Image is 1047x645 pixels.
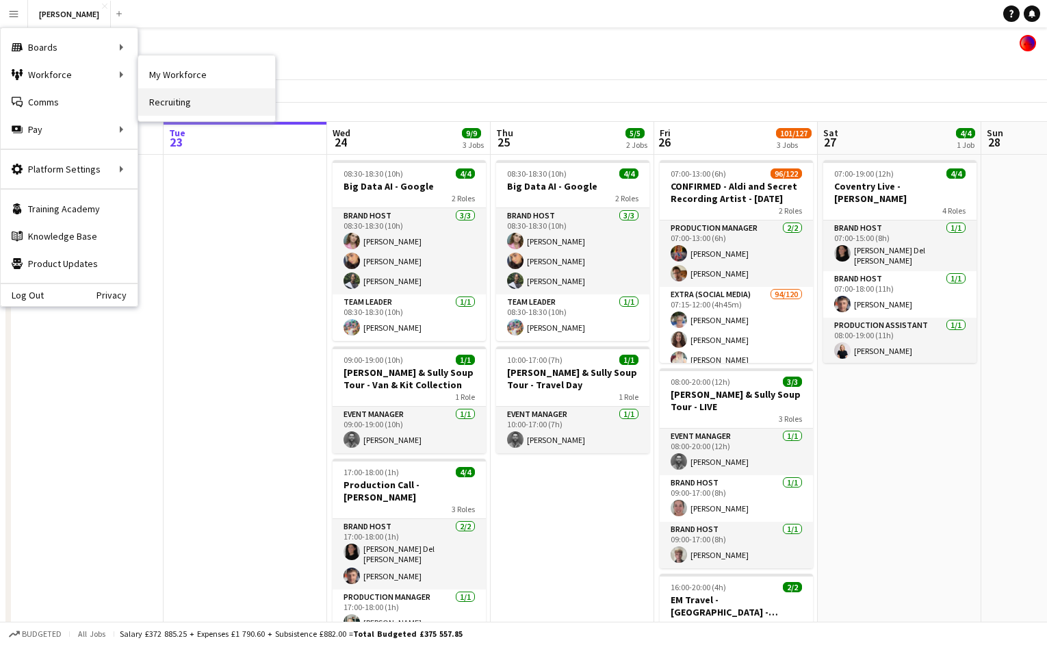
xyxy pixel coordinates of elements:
span: 4/4 [946,168,966,179]
span: 27 [821,134,838,150]
div: 2 Jobs [626,140,647,150]
span: 9/9 [462,128,481,138]
app-card-role: Brand Host1/107:00-18:00 (11h)[PERSON_NAME] [823,271,977,318]
app-card-role: Event Manager1/109:00-19:00 (10h)[PERSON_NAME] [333,407,486,453]
app-card-role: Event Manager1/110:00-17:00 (7h)[PERSON_NAME] [496,407,649,453]
span: 1 Role [455,392,475,402]
h3: [PERSON_NAME] & Sully Soup Tour - Van & Kit Collection [333,366,486,391]
span: 1 Role [619,392,638,402]
span: 24 [331,134,350,150]
span: 3 Roles [452,504,475,514]
span: 26 [658,134,671,150]
button: Budgeted [7,627,64,642]
h3: EM Travel - [GEOGRAPHIC_DATA] - [GEOGRAPHIC_DATA] [660,594,813,618]
div: Workforce [1,61,138,88]
span: 23 [167,134,185,150]
app-card-role: Brand Host3/308:30-18:30 (10h)[PERSON_NAME][PERSON_NAME][PERSON_NAME] [333,208,486,294]
span: Tue [169,127,185,139]
h3: [PERSON_NAME] & Sully Soup Tour - Travel Day [496,366,649,391]
h3: Coventry Live - [PERSON_NAME] [823,180,977,205]
span: 5/5 [625,128,645,138]
a: Comms [1,88,138,116]
span: 2 Roles [779,619,802,629]
span: Sat [823,127,838,139]
span: 96/122 [771,168,802,179]
span: 09:00-19:00 (10h) [344,355,403,365]
span: 4/4 [619,168,638,179]
a: My Workforce [138,61,275,88]
a: Knowledge Base [1,223,138,250]
a: Privacy [96,290,138,301]
app-card-role: Team Leader1/108:30-18:30 (10h)[PERSON_NAME] [333,294,486,341]
a: Log Out [1,290,44,301]
a: Recruiting [138,88,275,116]
div: Pay [1,116,138,143]
span: 2 Roles [615,193,638,203]
span: Wed [333,127,350,139]
app-card-role: Team Leader1/108:30-18:30 (10h)[PERSON_NAME] [496,294,649,341]
app-card-role: Brand Host3/308:30-18:30 (10h)[PERSON_NAME][PERSON_NAME][PERSON_NAME] [496,208,649,294]
span: 28 [985,134,1003,150]
app-card-role: Production Manager1/117:00-18:00 (1h)[PERSON_NAME] [333,590,486,636]
app-job-card: 09:00-19:00 (10h)1/1[PERSON_NAME] & Sully Soup Tour - Van & Kit Collection1 RoleEvent Manager1/10... [333,346,486,453]
h3: Production Call - [PERSON_NAME] [333,479,486,503]
span: 3/3 [783,377,802,387]
app-card-role: Production Manager2/207:00-13:00 (6h)[PERSON_NAME][PERSON_NAME] [660,220,813,287]
span: 1/1 [456,355,475,365]
app-job-card: 07:00-13:00 (6h)96/122CONFIRMED - Aldi and Secret Recording Artist - [DATE]2 RolesProduction Mana... [660,160,813,363]
app-job-card: 08:30-18:30 (10h)4/4Big Data AI - Google2 RolesBrand Host3/308:30-18:30 (10h)[PERSON_NAME][PERSON... [333,160,486,341]
span: 10:00-17:00 (7h) [507,355,563,365]
span: 4/4 [456,168,475,179]
div: 3 Jobs [777,140,811,150]
span: 16:00-20:00 (4h) [671,582,726,592]
span: 1/1 [619,355,638,365]
app-card-role: Brand Host1/107:00-15:00 (8h)[PERSON_NAME] Del [PERSON_NAME] [823,220,977,271]
span: 07:00-13:00 (6h) [671,168,726,179]
span: Fri [660,127,671,139]
span: 07:00-19:00 (12h) [834,168,894,179]
h3: CONFIRMED - Aldi and Secret Recording Artist - [DATE] [660,180,813,205]
span: Thu [496,127,513,139]
span: 101/127 [776,128,812,138]
h3: Big Data AI - Google [496,180,649,192]
span: 2 Roles [779,205,802,216]
span: 4 Roles [942,205,966,216]
div: 3 Jobs [463,140,484,150]
button: [PERSON_NAME] [28,1,111,27]
app-card-role: Brand Host1/109:00-17:00 (8h)[PERSON_NAME] [660,475,813,522]
a: Training Academy [1,195,138,223]
div: Boards [1,34,138,61]
span: 25 [494,134,513,150]
a: Product Updates [1,250,138,277]
app-user-avatar: Tobin James [1020,35,1036,51]
app-job-card: 08:00-20:00 (12h)3/3[PERSON_NAME] & Sully Soup Tour - LIVE3 RolesEvent Manager1/108:00-20:00 (12h... [660,368,813,568]
span: Sun [987,127,1003,139]
span: 17:00-18:00 (1h) [344,467,399,477]
app-card-role: Event Manager1/108:00-20:00 (12h)[PERSON_NAME] [660,429,813,475]
span: 08:30-18:30 (10h) [344,168,403,179]
span: 3 Roles [779,414,802,424]
span: 4/4 [456,467,475,477]
app-job-card: 07:00-19:00 (12h)4/4Coventry Live - [PERSON_NAME]4 RolesBrand Host1/107:00-15:00 (8h)[PERSON_NAME... [823,160,977,363]
span: 08:30-18:30 (10h) [507,168,567,179]
h3: Big Data AI - Google [333,180,486,192]
app-card-role: Production Assistant1/108:00-19:00 (11h)[PERSON_NAME] [823,318,977,364]
app-job-card: 08:30-18:30 (10h)4/4Big Data AI - Google2 RolesBrand Host3/308:30-18:30 (10h)[PERSON_NAME][PERSON... [496,160,649,341]
span: 2/2 [783,582,802,592]
span: 08:00-20:00 (12h) [671,377,730,387]
app-job-card: 10:00-17:00 (7h)1/1[PERSON_NAME] & Sully Soup Tour - Travel Day1 RoleEvent Manager1/110:00-17:00 ... [496,346,649,453]
span: 2 Roles [452,193,475,203]
span: All jobs [75,629,108,639]
span: Budgeted [22,629,62,639]
span: Total Budgeted £375 557.85 [353,629,463,639]
h3: [PERSON_NAME] & Sully Soup Tour - LIVE [660,388,813,413]
div: 1 Job [957,140,974,150]
span: 4/4 [956,128,975,138]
